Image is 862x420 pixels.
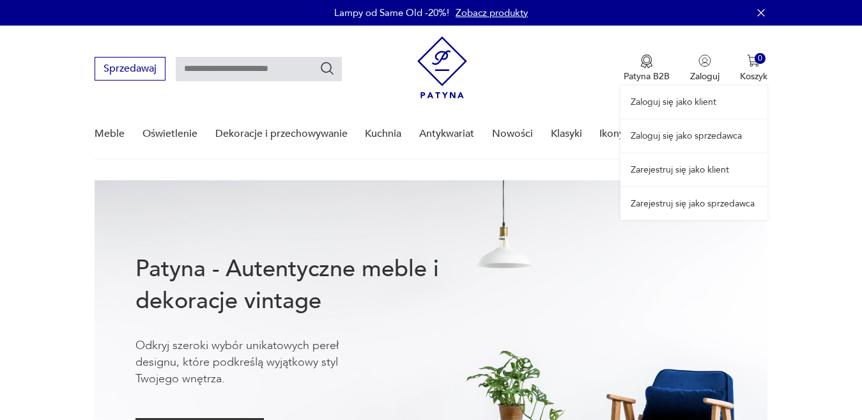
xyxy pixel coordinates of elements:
[365,109,401,159] a: Kuchnia
[620,153,767,186] a: Zarejestruj się jako klient
[620,86,767,118] a: Zaloguj się jako klient
[740,70,767,82] p: Koszyk
[95,109,125,159] a: Meble
[492,109,533,159] a: Nowości
[135,253,481,317] h1: Patyna - Autentyczne meble i dekoracje vintage
[456,6,528,19] a: Zobacz produkty
[95,57,165,81] button: Sprzedawaj
[419,109,474,159] a: Antykwariat
[319,61,335,76] button: Szukaj
[334,6,449,19] p: Lampy od Same Old -20%!
[599,109,664,159] a: Ikony designu
[620,187,767,220] a: Zarejestruj się jako sprzedawca
[417,36,467,98] img: Patyna - sklep z meblami i dekoracjami vintage
[215,109,348,159] a: Dekoracje i przechowywanie
[135,338,378,387] p: Odkryj szeroki wybór unikatowych pereł designu, które podkreślą wyjątkowy styl Twojego wnętrza.
[551,109,582,159] a: Klasyki
[95,65,165,74] a: Sprzedawaj
[620,120,767,152] a: Zaloguj się jako sprzedawca
[142,109,197,159] a: Oświetlenie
